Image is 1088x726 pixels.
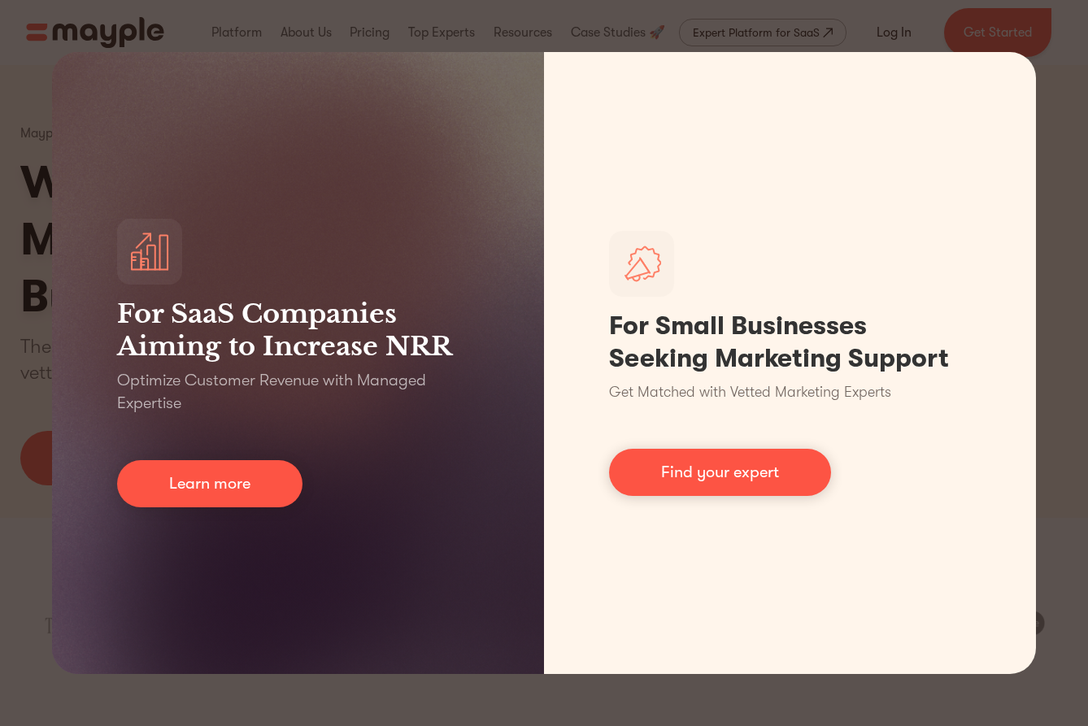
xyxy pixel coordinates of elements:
a: Find your expert [609,449,831,496]
h3: For SaaS Companies Aiming to Increase NRR [117,298,479,363]
p: Optimize Customer Revenue with Managed Expertise [117,369,479,415]
p: Get Matched with Vetted Marketing Experts [609,381,891,403]
h1: For Small Businesses Seeking Marketing Support [609,310,971,375]
a: Learn more [117,460,302,507]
